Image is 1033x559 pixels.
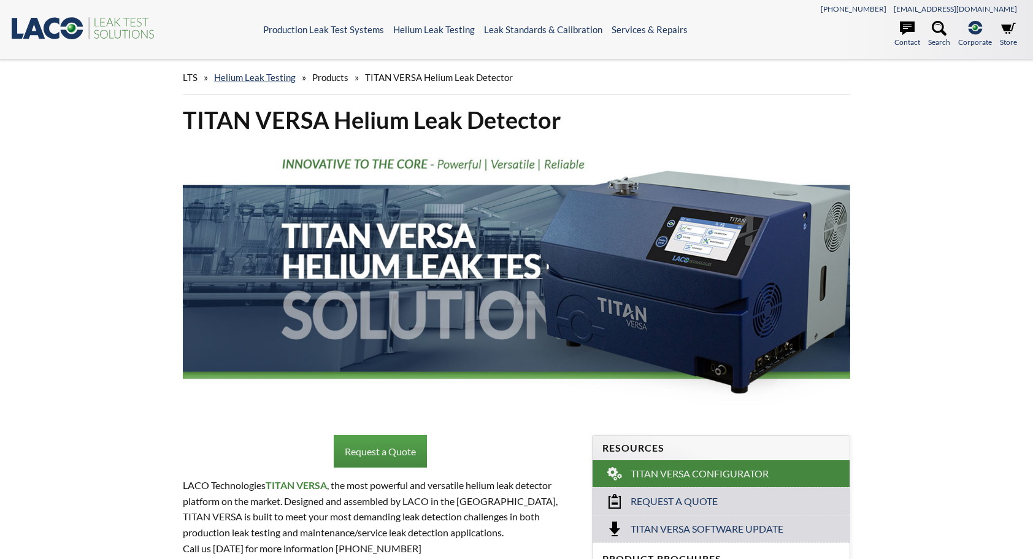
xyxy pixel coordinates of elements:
[894,4,1017,13] a: [EMAIL_ADDRESS][DOMAIN_NAME]
[183,477,577,556] p: LACO Technologies , the most powerful and versatile helium leak detector platform on the market. ...
[183,60,850,95] div: » » »
[393,24,475,35] a: Helium Leak Testing
[958,36,992,48] span: Corporate
[612,24,688,35] a: Services & Repairs
[183,145,850,412] img: TITAN VERSA Helium Leak Test Solutions header
[484,24,602,35] a: Leak Standards & Calibration
[1000,21,1017,48] a: Store
[334,435,427,468] a: Request a Quote
[593,460,850,487] a: TITAN VERSA Configurator
[183,105,850,135] h1: TITAN VERSA Helium Leak Detector
[894,21,920,48] a: Contact
[365,72,513,83] span: TITAN VERSA Helium Leak Detector
[263,24,384,35] a: Production Leak Test Systems
[631,468,769,480] span: TITAN VERSA Configurator
[266,479,327,491] strong: TITAN VERSA
[593,487,850,515] a: Request a Quote
[631,495,718,508] span: Request a Quote
[602,442,840,455] h4: Resources
[631,523,783,536] span: Titan Versa Software Update
[312,72,348,83] span: Products
[214,72,296,83] a: Helium Leak Testing
[821,4,886,13] a: [PHONE_NUMBER]
[183,72,198,83] span: LTS
[593,515,850,542] a: Titan Versa Software Update
[928,21,950,48] a: Search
